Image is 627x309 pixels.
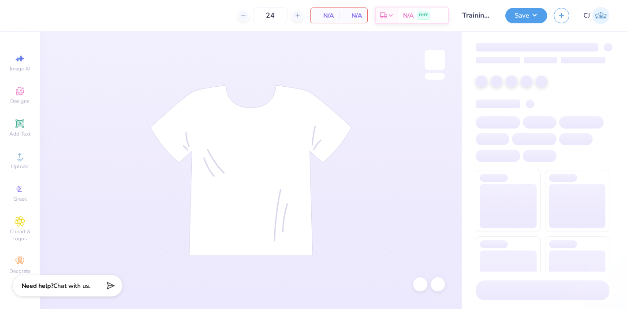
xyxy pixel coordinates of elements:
span: N/A [403,11,414,20]
input: Untitled Design [455,7,499,24]
input: – – [253,7,287,23]
span: Upload [11,163,29,170]
span: Decorate [9,268,30,275]
span: Greek [13,195,27,202]
img: tee-skeleton.svg [150,85,352,256]
span: N/A [316,11,334,20]
span: N/A [344,11,362,20]
button: Save [505,8,547,23]
span: Clipart & logos [4,228,35,242]
span: Image AI [10,65,30,72]
span: CJ [583,11,590,21]
strong: Need help? [22,282,53,290]
a: CJ [583,7,609,24]
span: Chat with us. [53,282,90,290]
img: Carljude Jashper Liwanag [592,7,609,24]
span: Add Text [9,130,30,137]
span: FREE [419,12,428,18]
span: Designs [10,98,30,105]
